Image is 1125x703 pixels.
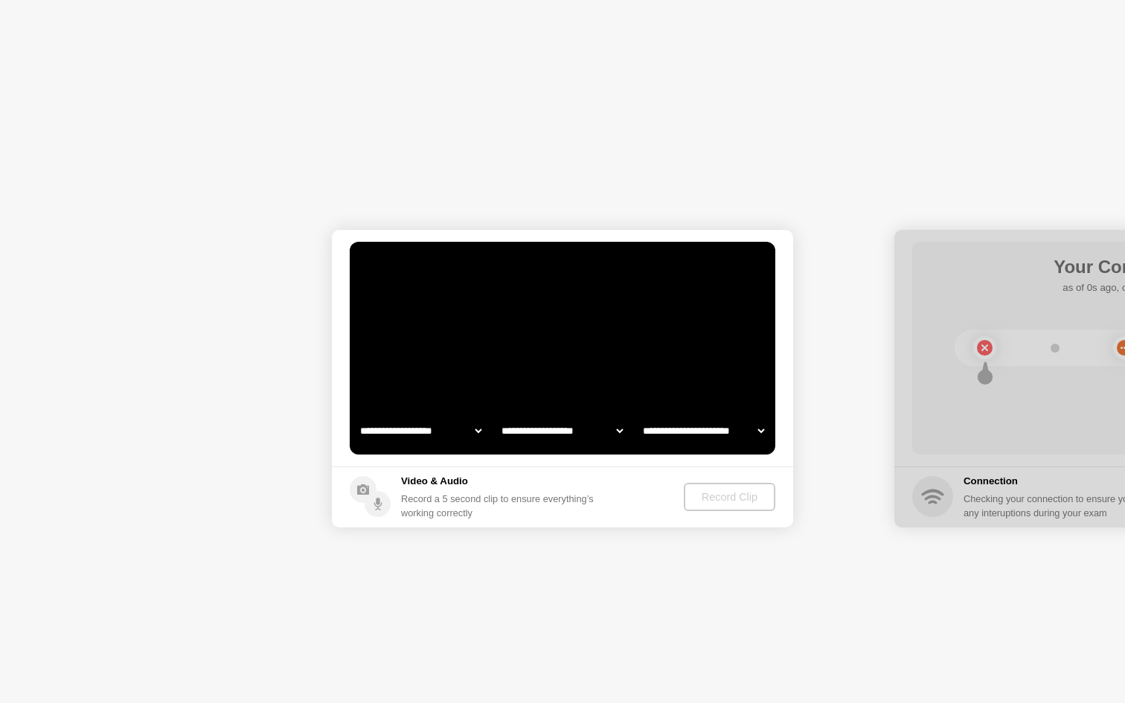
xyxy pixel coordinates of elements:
select: Available microphones [640,416,767,446]
select: Available speakers [499,416,626,446]
button: Record Clip [684,483,775,511]
div: Record a 5 second clip to ensure everything’s working correctly [401,492,600,520]
div: Record Clip [690,491,769,503]
select: Available cameras [357,416,484,446]
h5: Video & Audio [401,474,600,489]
